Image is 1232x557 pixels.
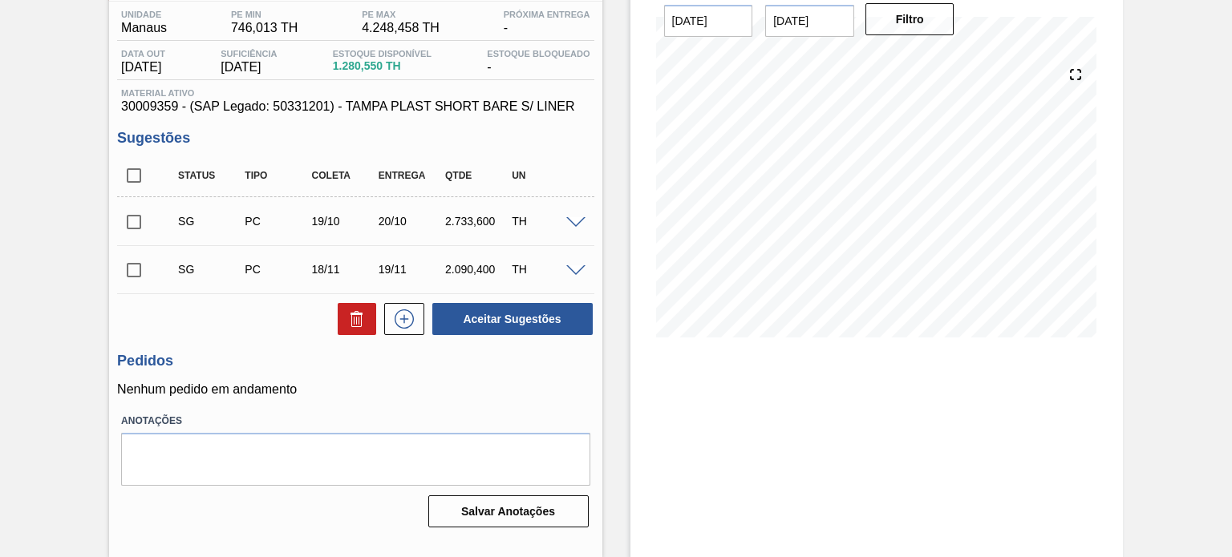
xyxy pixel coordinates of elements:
[376,303,424,335] div: Nova sugestão
[221,60,277,75] span: [DATE]
[174,170,247,181] div: Status
[500,10,594,35] div: -
[375,263,448,276] div: 19/11/2025
[865,3,954,35] button: Filtro
[362,10,440,19] span: PE MAX
[765,5,854,37] input: dd/mm/yyyy
[117,130,594,147] h3: Sugestões
[441,215,514,228] div: 2.733,600
[121,88,590,98] span: Material ativo
[308,215,381,228] div: 19/10/2025
[432,303,593,335] button: Aceitar Sugestões
[121,410,590,433] label: Anotações
[121,60,165,75] span: [DATE]
[308,263,381,276] div: 18/11/2025
[121,21,167,35] span: Manaus
[121,99,590,114] span: 30009359 - (SAP Legado: 50331201) - TAMPA PLAST SHORT BARE S/ LINER
[308,170,381,181] div: Coleta
[375,215,448,228] div: 20/10/2025
[231,10,298,19] span: PE MIN
[174,263,247,276] div: Sugestão Criada
[504,10,590,19] span: Próxima Entrega
[483,49,594,75] div: -
[333,60,432,72] span: 1.280,550 TH
[231,21,298,35] span: 746,013 TH
[330,303,376,335] div: Excluir Sugestões
[117,353,594,369] h3: Pedidos
[441,170,514,181] div: Qtde
[241,170,314,181] div: Tipo
[428,495,589,527] button: Salvar Anotações
[174,215,247,228] div: Sugestão Criada
[241,215,314,228] div: Pedido de Compra
[117,382,594,397] p: Nenhum pedido em andamento
[441,263,514,276] div: 2.090,400
[664,5,753,37] input: dd/mm/yyyy
[362,21,440,35] span: 4.248,458 TH
[121,49,165,59] span: Data out
[241,263,314,276] div: Pedido de Compra
[508,170,581,181] div: UN
[333,49,432,59] span: Estoque Disponível
[121,10,167,19] span: Unidade
[508,215,581,228] div: TH
[221,49,277,59] span: Suficiência
[487,49,590,59] span: Estoque Bloqueado
[424,301,594,337] div: Aceitar Sugestões
[375,170,448,181] div: Entrega
[508,263,581,276] div: TH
